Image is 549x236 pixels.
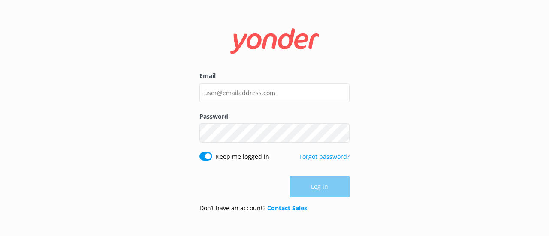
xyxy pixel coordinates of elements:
a: Contact Sales [267,204,307,212]
input: user@emailaddress.com [199,83,350,102]
label: Password [199,112,350,121]
button: Show password [332,125,350,142]
a: Forgot password? [299,152,350,161]
label: Keep me logged in [216,152,269,161]
label: Email [199,71,350,81]
p: Don’t have an account? [199,203,307,213]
